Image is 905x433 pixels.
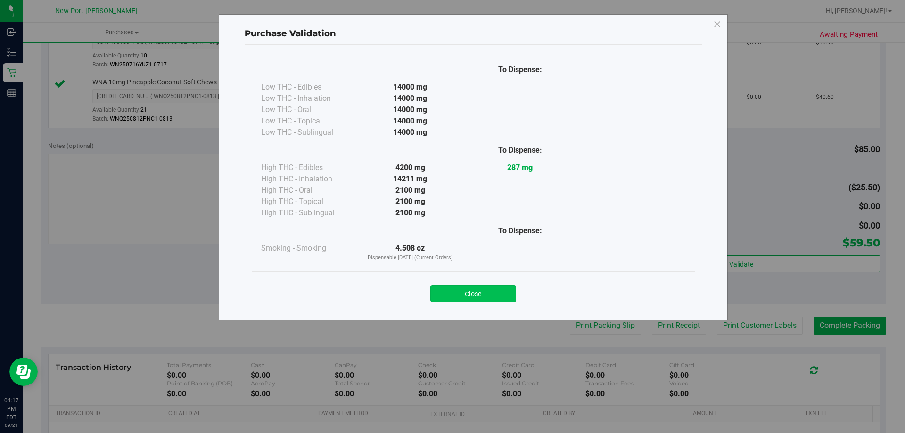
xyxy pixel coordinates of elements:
div: 4200 mg [355,162,465,173]
span: Purchase Validation [245,28,336,39]
div: Low THC - Oral [261,104,355,115]
div: Low THC - Inhalation [261,93,355,104]
button: Close [430,285,516,302]
div: 4.508 oz [355,243,465,262]
div: High THC - Topical [261,196,355,207]
div: Low THC - Sublingual [261,127,355,138]
div: 2100 mg [355,185,465,196]
div: 14000 mg [355,104,465,115]
strong: 287 mg [507,163,533,172]
div: High THC - Edibles [261,162,355,173]
p: Dispensable [DATE] (Current Orders) [355,254,465,262]
div: Smoking - Smoking [261,243,355,254]
div: 14000 mg [355,127,465,138]
div: 2100 mg [355,207,465,219]
div: Low THC - Topical [261,115,355,127]
div: 14211 mg [355,173,465,185]
div: High THC - Sublingual [261,207,355,219]
div: Low THC - Edibles [261,82,355,93]
div: To Dispense: [465,145,575,156]
div: To Dispense: [465,225,575,237]
div: 14000 mg [355,93,465,104]
div: 14000 mg [355,115,465,127]
div: 2100 mg [355,196,465,207]
div: High THC - Oral [261,185,355,196]
div: To Dispense: [465,64,575,75]
div: High THC - Inhalation [261,173,355,185]
div: 14000 mg [355,82,465,93]
iframe: Resource center [9,358,38,386]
